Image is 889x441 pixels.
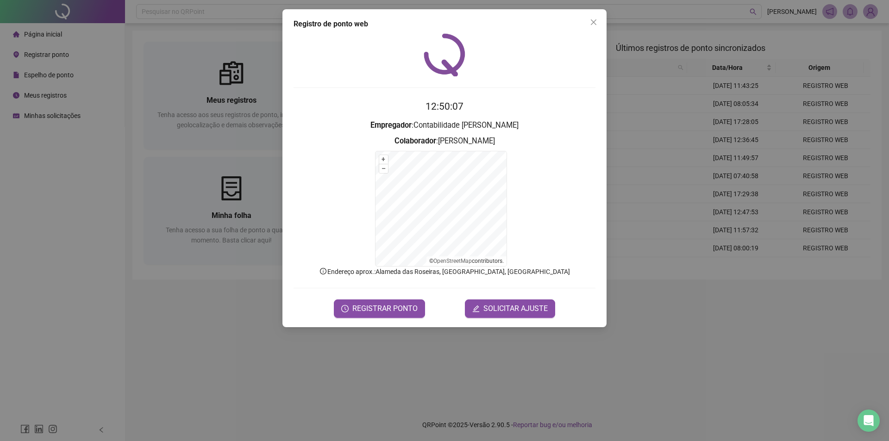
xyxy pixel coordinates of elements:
span: edit [472,305,480,312]
button: Close [586,15,601,30]
strong: Colaborador [394,137,436,145]
button: + [379,155,388,164]
h3: : [PERSON_NAME] [294,135,595,147]
span: REGISTRAR PONTO [352,303,418,314]
span: close [590,19,597,26]
div: Registro de ponto web [294,19,595,30]
img: QRPoint [424,33,465,76]
a: OpenStreetMap [433,258,472,264]
time: 12:50:07 [426,101,463,112]
button: editSOLICITAR AJUSTE [465,299,555,318]
span: info-circle [319,267,327,275]
div: Open Intercom Messenger [858,410,880,432]
span: SOLICITAR AJUSTE [483,303,548,314]
strong: Empregador [370,121,412,130]
span: clock-circle [341,305,349,312]
button: REGISTRAR PONTO [334,299,425,318]
h3: : Contabilidade [PERSON_NAME] [294,119,595,131]
p: Endereço aprox. : Alameda das Roseiras, [GEOGRAPHIC_DATA], [GEOGRAPHIC_DATA] [294,267,595,277]
button: – [379,164,388,173]
li: © contributors. [429,258,504,264]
